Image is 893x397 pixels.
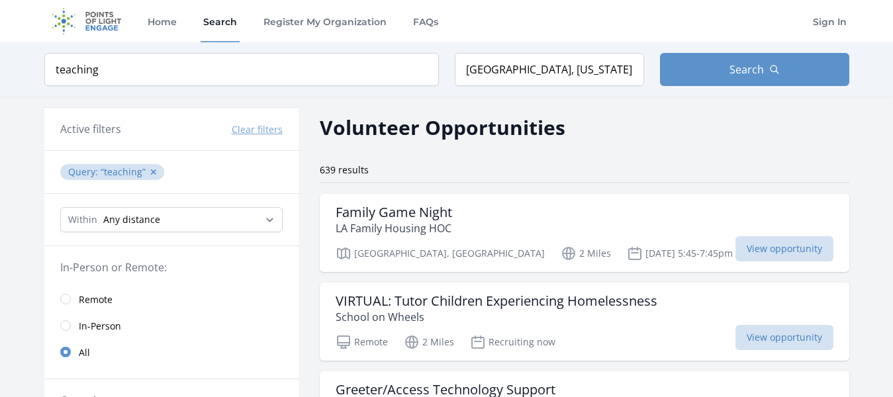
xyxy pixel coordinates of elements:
[44,339,299,365] a: All
[101,165,146,178] q: teaching
[150,165,158,179] button: ✕
[320,283,849,361] a: VIRTUAL: Tutor Children Experiencing Homelessness School on Wheels Remote 2 Miles Recruiting now ...
[79,320,121,333] span: In-Person
[455,53,644,86] input: Location
[79,346,90,359] span: All
[336,245,545,261] p: [GEOGRAPHIC_DATA], [GEOGRAPHIC_DATA]
[60,259,283,275] legend: In-Person or Remote:
[735,236,833,261] span: View opportunity
[44,312,299,339] a: In-Person
[79,293,113,306] span: Remote
[320,112,565,142] h2: Volunteer Opportunities
[336,293,657,309] h3: VIRTUAL: Tutor Children Experiencing Homelessness
[320,194,849,272] a: Family Game Night LA Family Housing HOC [GEOGRAPHIC_DATA], [GEOGRAPHIC_DATA] 2 Miles [DATE] 5:45-...
[470,334,555,350] p: Recruiting now
[660,53,849,86] button: Search
[44,53,439,86] input: Keyword
[60,121,121,137] h3: Active filters
[320,163,369,176] span: 639 results
[68,165,101,178] span: Query :
[60,207,283,232] select: Search Radius
[336,204,452,220] h3: Family Game Night
[404,334,454,350] p: 2 Miles
[729,62,764,77] span: Search
[44,286,299,312] a: Remote
[561,245,611,261] p: 2 Miles
[336,309,657,325] p: School on Wheels
[336,220,452,236] p: LA Family Housing HOC
[735,325,833,350] span: View opportunity
[336,334,388,350] p: Remote
[232,123,283,136] button: Clear filters
[627,245,733,261] p: [DATE] 5:45-7:45pm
